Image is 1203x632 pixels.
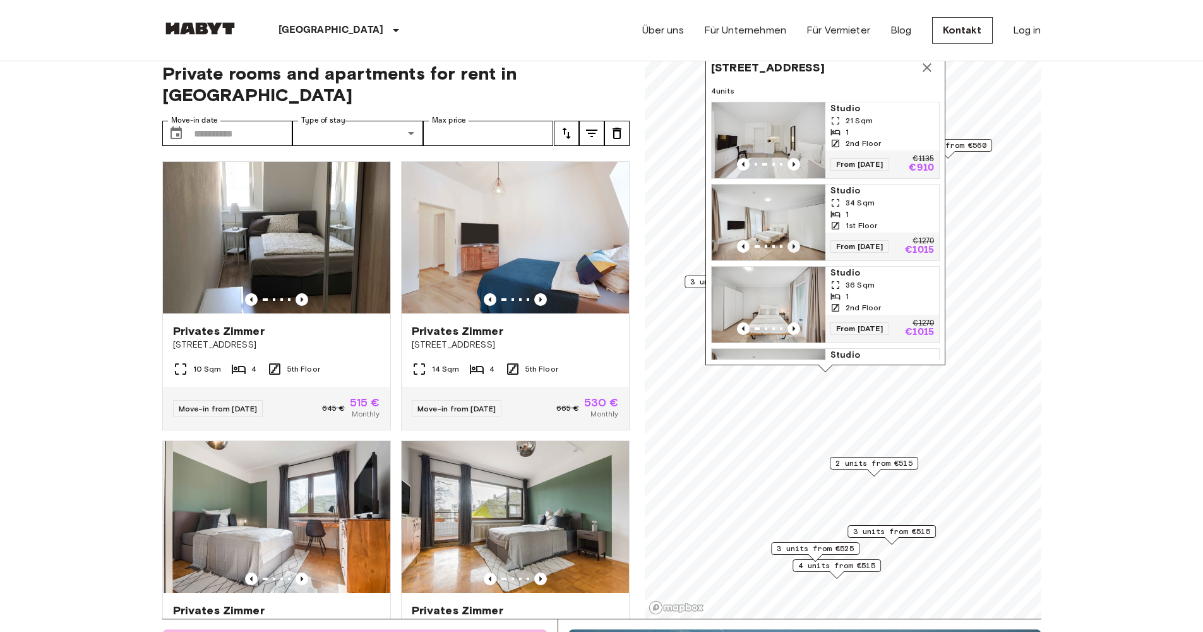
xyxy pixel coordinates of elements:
[278,23,384,38] p: [GEOGRAPHIC_DATA]
[913,155,934,163] p: €1135
[704,23,786,38] a: Für Unternehmen
[913,320,934,327] p: €1270
[554,121,579,146] button: tune
[590,408,618,420] span: Monthly
[162,63,630,106] span: Private rooms and apartments for rent in [GEOGRAPHIC_DATA]
[711,266,940,343] a: Marketing picture of unit DE-04-070-011-01Previous imagePrevious imageStudio36 Sqm12nd FloorFrom ...
[846,126,849,138] span: 1
[287,363,320,375] span: 5th Floor
[301,115,345,126] label: Type of stay
[835,458,913,469] span: 2 units from €515
[711,85,940,97] span: 4 units
[402,441,629,593] img: Marketing picture of unit DE-04-024-002-02HF
[846,302,881,313] span: 2nd Floor
[489,363,494,375] span: 4
[909,140,986,151] span: 3 units from €560
[1013,23,1041,38] a: Log in
[846,115,873,126] span: 21 Sqm
[484,573,496,585] button: Previous image
[556,403,579,414] span: 665 €
[909,163,934,173] p: €910
[830,349,934,362] span: Studio
[830,185,934,197] span: Studio
[830,158,889,171] span: From [DATE]
[913,238,934,245] p: €1270
[412,618,619,631] span: [STREET_ADDRESS]
[179,404,258,413] span: Move-in from [DATE]
[432,115,466,126] label: Max price
[412,324,503,339] span: Privates Zimmer
[847,525,936,545] div: Map marker
[171,115,218,126] label: Move-in date
[525,363,558,375] span: 5th Floor
[579,121,604,146] button: tune
[712,267,825,343] img: Marketing picture of unit DE-04-070-011-01
[711,184,940,261] a: Marketing picture of unit DE-04-070-006-01Previous imagePrevious imageStudio34 Sqm11st FloorFrom ...
[830,267,934,279] span: Studio
[904,139,992,159] div: Map marker
[705,49,945,372] div: Map marker
[846,291,849,302] span: 1
[402,162,629,313] img: Marketing picture of unit DE-04-029-002-04HF
[584,397,619,408] span: 530 €
[645,47,1041,619] canvas: Map
[830,240,889,253] span: From [DATE]
[401,161,630,430] a: Marketing picture of unit DE-04-029-002-04HFPrevious imagePrevious imagePrivates Zimmer[STREET_AD...
[737,158,750,171] button: Previous image
[846,279,875,291] span: 36 Sqm
[173,339,380,351] span: [STREET_ADDRESS]
[787,322,800,335] button: Previous image
[737,240,750,253] button: Previous image
[846,197,875,209] span: 34 Sqm
[777,543,854,554] span: 3 units from €525
[251,363,256,375] span: 4
[432,363,460,375] span: 14 Sqm
[245,573,258,585] button: Previous image
[534,573,547,585] button: Previous image
[830,322,889,335] span: From [DATE]
[787,240,800,253] button: Previous image
[162,161,391,430] a: Marketing picture of unit DE-04-029-005-03HFPrevious imagePrevious imagePrivates Zimmer[STREET_AD...
[711,102,940,179] a: Previous imagePrevious imageStudio21 Sqm12nd FloorFrom [DATE]€1135€910
[890,23,912,38] a: Blog
[846,220,877,231] span: 1st Floor
[712,185,825,260] img: Marketing picture of unit DE-04-070-006-01
[806,23,870,38] a: Für Vermieter
[412,339,619,351] span: [STREET_ADDRESS]
[173,618,380,631] span: [STREET_ADDRESS]
[853,526,930,537] span: 3 units from €515
[737,322,750,335] button: Previous image
[322,403,345,414] span: 645 €
[830,457,918,477] div: Map marker
[793,559,881,579] div: Map marker
[846,138,881,149] span: 2nd Floor
[484,293,496,306] button: Previous image
[245,293,258,306] button: Previous image
[642,23,684,38] a: Über uns
[534,293,547,306] button: Previous image
[164,121,189,146] button: Choose date
[846,209,849,220] span: 1
[296,293,308,306] button: Previous image
[690,276,767,288] span: 3 units from €560
[711,60,825,75] span: [STREET_ADDRESS]
[905,245,934,255] p: €1015
[771,542,859,562] div: Map marker
[173,603,265,618] span: Privates Zimmer
[173,324,265,339] span: Privates Zimmer
[296,573,308,585] button: Previous image
[932,17,993,44] a: Kontakt
[830,102,934,115] span: Studio
[163,162,390,313] img: Marketing picture of unit DE-04-029-005-03HF
[604,121,630,146] button: tune
[712,102,825,178] img: Marketing picture of unit DE-04-070-012-01
[352,408,380,420] span: Monthly
[350,397,380,408] span: 515 €
[162,22,238,35] img: Habyt
[798,560,875,571] span: 4 units from €515
[649,600,704,615] a: Mapbox logo
[787,158,800,171] button: Previous image
[685,276,773,295] div: Map marker
[412,603,503,618] span: Privates Zimmer
[193,363,222,375] span: 10 Sqm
